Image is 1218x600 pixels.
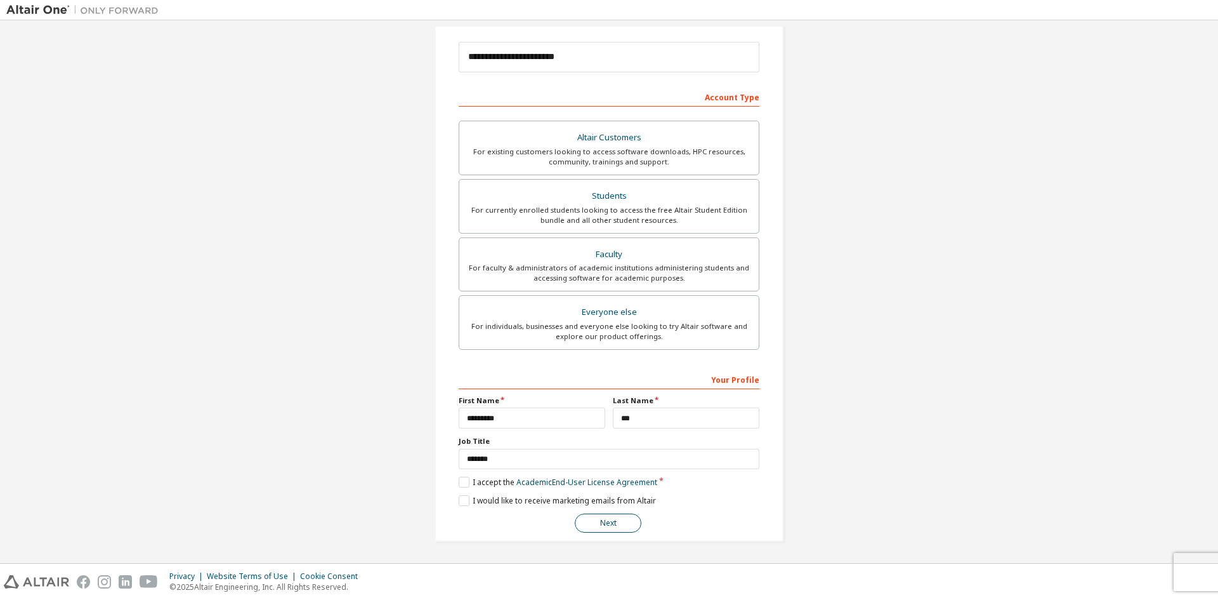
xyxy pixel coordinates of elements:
[467,147,751,167] div: For existing customers looking to access software downloads, HPC resources, community, trainings ...
[467,129,751,147] div: Altair Customers
[6,4,165,17] img: Altair One
[467,205,751,225] div: For currently enrolled students looking to access the free Altair Student Edition bundle and all ...
[459,86,759,107] div: Account Type
[459,495,656,506] label: I would like to receive marketing emails from Altair
[459,477,657,488] label: I accept the
[207,571,300,582] div: Website Terms of Use
[140,575,158,589] img: youtube.svg
[77,575,90,589] img: facebook.svg
[119,575,132,589] img: linkedin.svg
[613,396,759,406] label: Last Name
[459,396,605,406] label: First Name
[98,575,111,589] img: instagram.svg
[169,582,365,592] p: © 2025 Altair Engineering, Inc. All Rights Reserved.
[467,263,751,283] div: For faculty & administrators of academic institutions administering students and accessing softwa...
[516,477,657,488] a: Academic End-User License Agreement
[467,303,751,321] div: Everyone else
[575,514,641,533] button: Next
[459,436,759,446] label: Job Title
[467,246,751,263] div: Faculty
[300,571,365,582] div: Cookie Consent
[467,321,751,342] div: For individuals, businesses and everyone else looking to try Altair software and explore our prod...
[459,369,759,389] div: Your Profile
[169,571,207,582] div: Privacy
[4,575,69,589] img: altair_logo.svg
[467,187,751,205] div: Students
